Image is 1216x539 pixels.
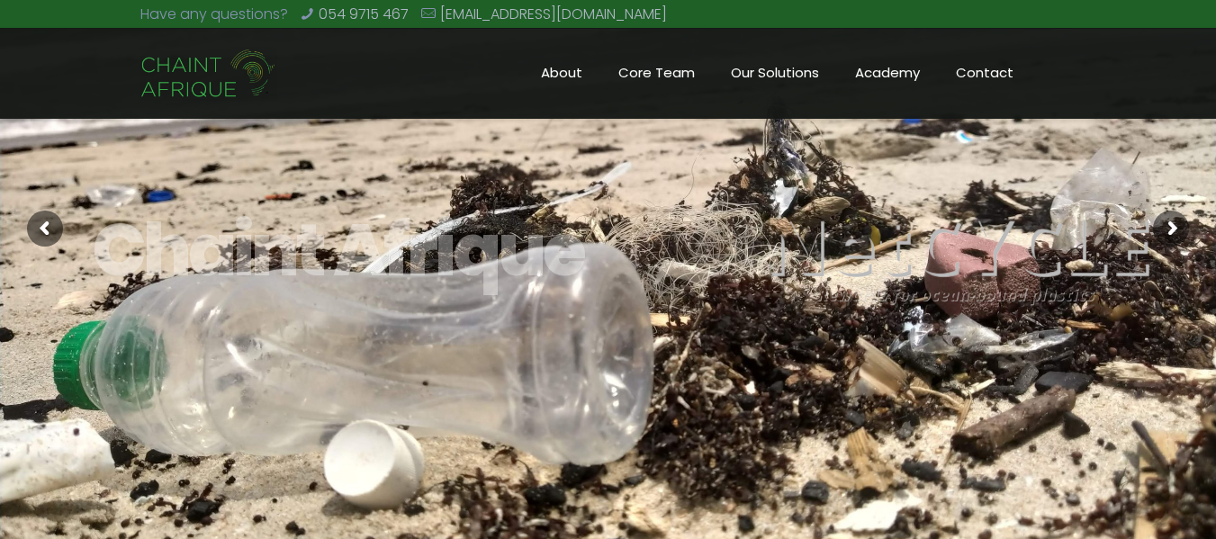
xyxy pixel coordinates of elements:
span: Academy [837,59,938,86]
a: Academy [837,28,938,118]
a: Chaint Afrique [140,28,277,118]
a: [EMAIL_ADDRESS][DOMAIN_NAME] [440,4,667,24]
rs-layer: Chaint Afrique [92,210,583,291]
a: Core Team [600,28,713,118]
a: Our Solutions [713,28,837,118]
span: Our Solutions [713,59,837,86]
img: Chaint_Afrique-20 [140,47,277,101]
span: Contact [938,59,1031,86]
img: NetCYCLE_600x600-removebg-preview.png [731,25,1181,475]
a: Contact [938,28,1031,118]
a: 054 9715 467 [319,4,409,24]
a: About [523,28,600,118]
span: About [523,59,600,86]
span: Core Team [600,59,713,86]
